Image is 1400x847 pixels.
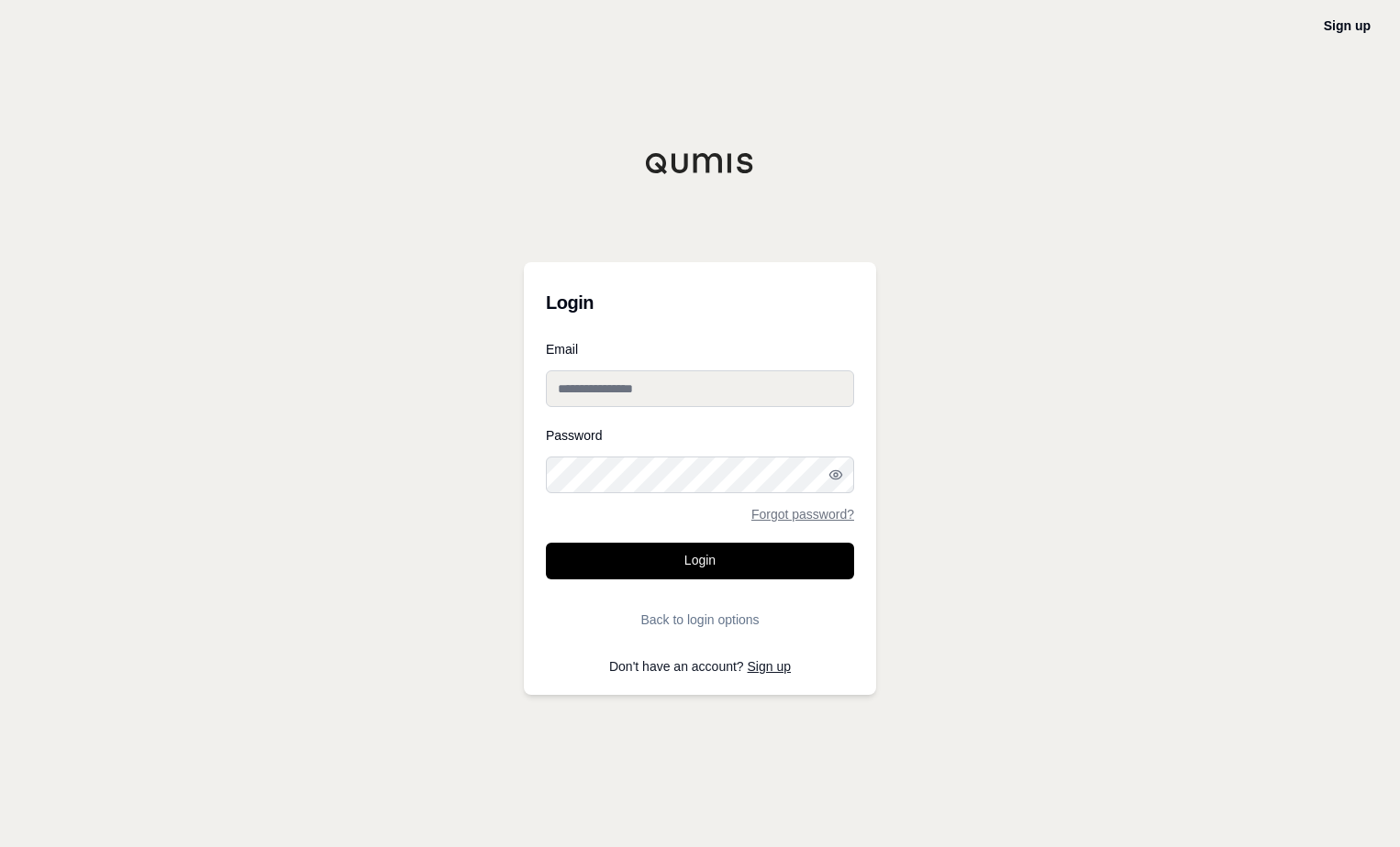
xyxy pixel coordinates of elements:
[751,508,854,521] a: Forgot password?
[546,284,854,321] h3: Login
[546,660,854,673] p: Don't have an account?
[1324,18,1371,33] a: Sign up
[748,659,791,674] a: Sign up
[546,601,854,638] button: Back to login options
[645,152,755,174] img: Qumis
[546,429,854,442] label: Password
[546,343,854,356] label: Email
[546,543,854,579] button: Login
